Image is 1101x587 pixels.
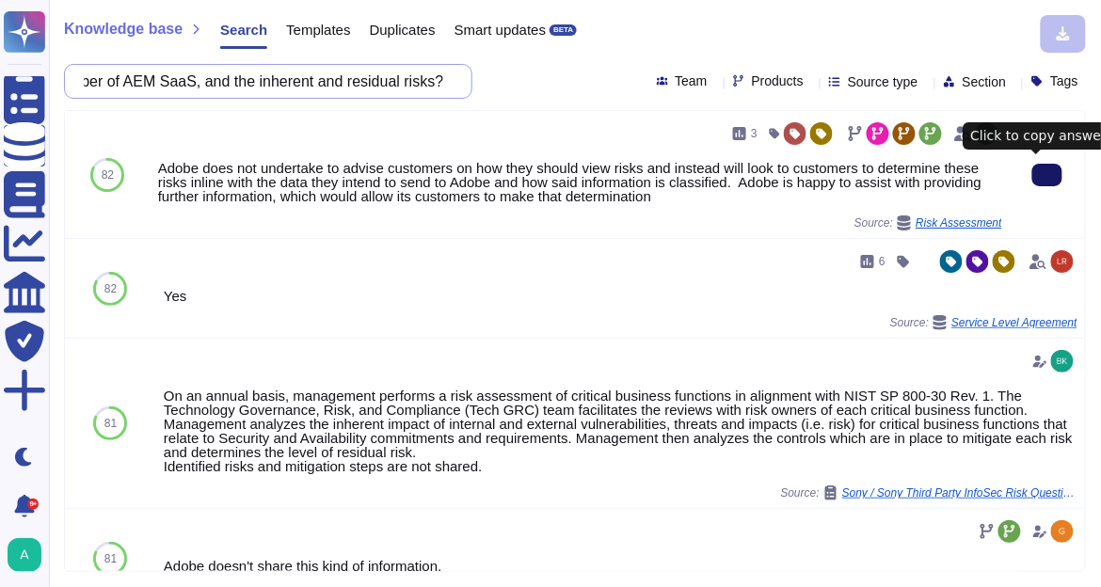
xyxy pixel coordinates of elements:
[916,217,1002,229] span: Risk Assessment
[963,75,1007,88] span: Section
[1050,74,1078,87] span: Tags
[74,65,453,98] input: Search a question or template...
[1051,250,1074,273] img: user
[4,534,55,576] button: user
[164,389,1077,473] div: On an annual basis, management performs a risk assessment of critical business functions in align...
[164,559,1077,573] div: Adobe doesn't share this kind of information.
[842,487,1077,499] span: Sony / Sony Third Party InfoSec Risk Questionnaire (1)
[104,418,117,429] span: 81
[220,23,267,37] span: Search
[1051,350,1074,373] img: user
[1051,520,1074,543] img: user
[158,161,1002,203] div: Adobe does not undertake to advise customers on how they should view risks and instead will look ...
[104,283,117,294] span: 82
[164,289,1077,303] div: Yes
[890,315,1077,330] span: Source:
[879,256,886,267] span: 6
[781,485,1077,500] span: Source:
[102,169,114,181] span: 82
[64,22,183,37] span: Knowledge base
[550,24,577,36] div: BETA
[951,317,1077,328] span: Service Level Agreement
[848,75,918,88] span: Source type
[8,538,41,572] img: user
[455,23,547,37] span: Smart updates
[752,74,804,87] span: Products
[286,23,350,37] span: Templates
[27,499,39,510] div: 9+
[370,23,436,37] span: Duplicates
[104,553,117,564] span: 81
[854,215,1002,230] span: Source:
[676,74,708,87] span: Team
[751,128,758,139] span: 3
